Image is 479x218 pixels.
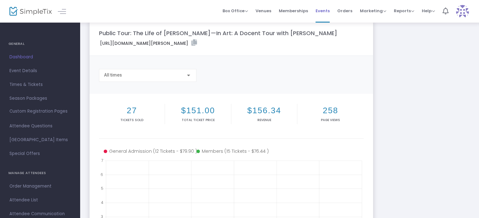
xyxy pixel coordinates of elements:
span: Event Details [9,67,71,75]
text: 6 [101,172,103,177]
text: 4 [101,200,103,205]
span: Special Offers [9,150,71,158]
label: [URL][DOMAIN_NAME][PERSON_NAME] [100,40,197,47]
h2: $151.00 [166,106,229,115]
h2: $156.34 [233,106,296,115]
span: Events [316,3,330,19]
span: Attendee List [9,196,71,204]
m-panel-title: Public Tour: The Life of [PERSON_NAME]—In Art: A Docent Tour with [PERSON_NAME] [99,29,337,37]
p: Tickets sold [100,118,163,122]
text: 7 [101,158,103,163]
p: Revenue [233,118,296,122]
span: Times & Tickets [9,81,71,89]
span: All times [104,72,122,77]
span: Custom Registration Pages [9,108,68,114]
span: Dashboard [9,53,71,61]
text: 5 [101,186,103,191]
span: Box Office [223,8,248,14]
h2: 27 [100,106,163,115]
span: Reports [394,8,414,14]
span: Venues [256,3,271,19]
h2: 258 [299,106,362,115]
h4: MANAGE ATTENDEES [8,167,72,179]
p: Page Views [299,118,362,122]
h4: GENERAL [8,38,72,50]
p: Total Ticket Price [166,118,229,122]
span: Attendee Questions [9,122,71,130]
span: Marketing [360,8,386,14]
span: Order Management [9,182,71,190]
span: Memberships [279,3,308,19]
span: Help [422,8,435,14]
span: Attendee Communication [9,210,71,218]
span: Orders [337,3,352,19]
span: [GEOGRAPHIC_DATA] Items [9,136,71,144]
span: Season Packages [9,94,71,103]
